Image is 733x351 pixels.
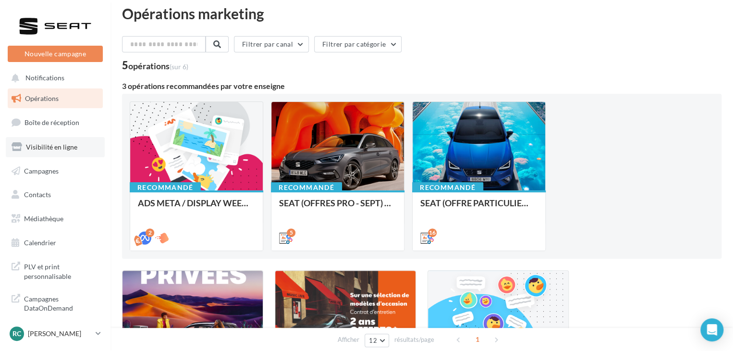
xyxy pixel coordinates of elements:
[122,60,188,71] div: 5
[24,166,59,175] span: Campagnes
[28,329,92,338] p: [PERSON_NAME]
[394,335,434,344] span: résultats/page
[24,238,56,247] span: Calendrier
[365,334,389,347] button: 12
[420,198,538,217] div: SEAT (OFFRE PARTICULIER - SEPT) - SOCIAL MEDIA
[6,185,105,205] a: Contacts
[412,182,483,193] div: Recommandé
[25,94,59,102] span: Opérations
[6,209,105,229] a: Médiathèque
[122,6,721,21] div: Opérations marketing
[170,63,188,71] span: (sur 6)
[8,325,103,343] a: RC [PERSON_NAME]
[287,228,295,237] div: 5
[338,335,359,344] span: Afficher
[24,260,99,281] span: PLV et print personnalisable
[279,198,396,217] div: SEAT (OFFRES PRO - SEPT) - SOCIAL MEDIA
[8,46,103,62] button: Nouvelle campagne
[700,318,723,341] div: Open Intercom Messenger
[6,256,105,285] a: PLV et print personnalisable
[130,182,201,193] div: Recommandé
[6,137,105,157] a: Visibilité en ligne
[6,112,105,133] a: Boîte de réception
[470,332,485,347] span: 1
[6,288,105,317] a: Campagnes DataOnDemand
[146,228,154,237] div: 2
[24,190,51,199] span: Contacts
[234,36,309,52] button: Filtrer par canal
[25,74,64,82] span: Notifications
[122,82,721,90] div: 3 opérations recommandées par votre enseigne
[128,62,188,70] div: opérations
[314,36,402,52] button: Filtrer par catégorie
[271,182,342,193] div: Recommandé
[369,337,377,344] span: 12
[26,143,77,151] span: Visibilité en ligne
[24,118,79,126] span: Boîte de réception
[6,233,105,253] a: Calendrier
[6,161,105,181] a: Campagnes
[6,88,105,109] a: Opérations
[428,228,437,237] div: 16
[138,198,255,217] div: ADS META / DISPLAY WEEK-END Extraordinaire (JPO) Septembre 2025
[12,329,21,338] span: RC
[24,214,63,223] span: Médiathèque
[24,292,99,313] span: Campagnes DataOnDemand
